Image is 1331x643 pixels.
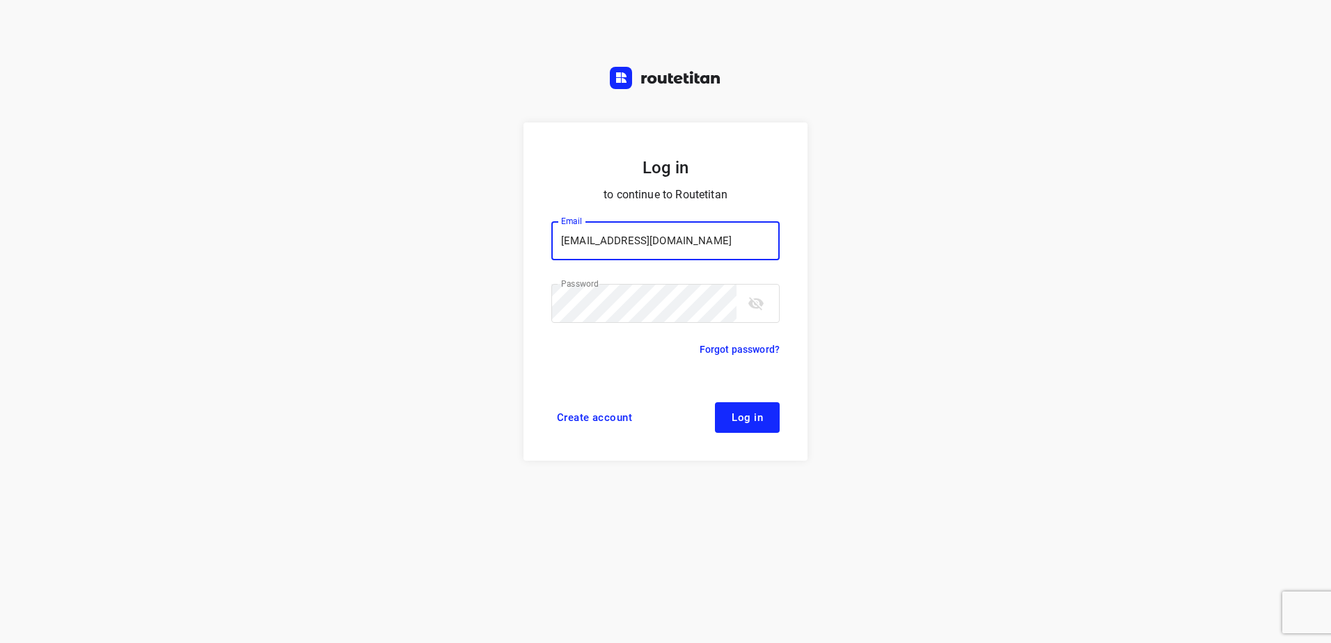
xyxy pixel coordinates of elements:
[742,289,770,317] button: toggle password visibility
[551,156,780,180] h5: Log in
[557,412,632,423] span: Create account
[551,185,780,205] p: to continue to Routetitan
[610,67,721,93] a: Routetitan
[732,412,763,423] span: Log in
[700,341,780,358] a: Forgot password?
[715,402,780,433] button: Log in
[610,67,721,89] img: Routetitan
[551,402,638,433] a: Create account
